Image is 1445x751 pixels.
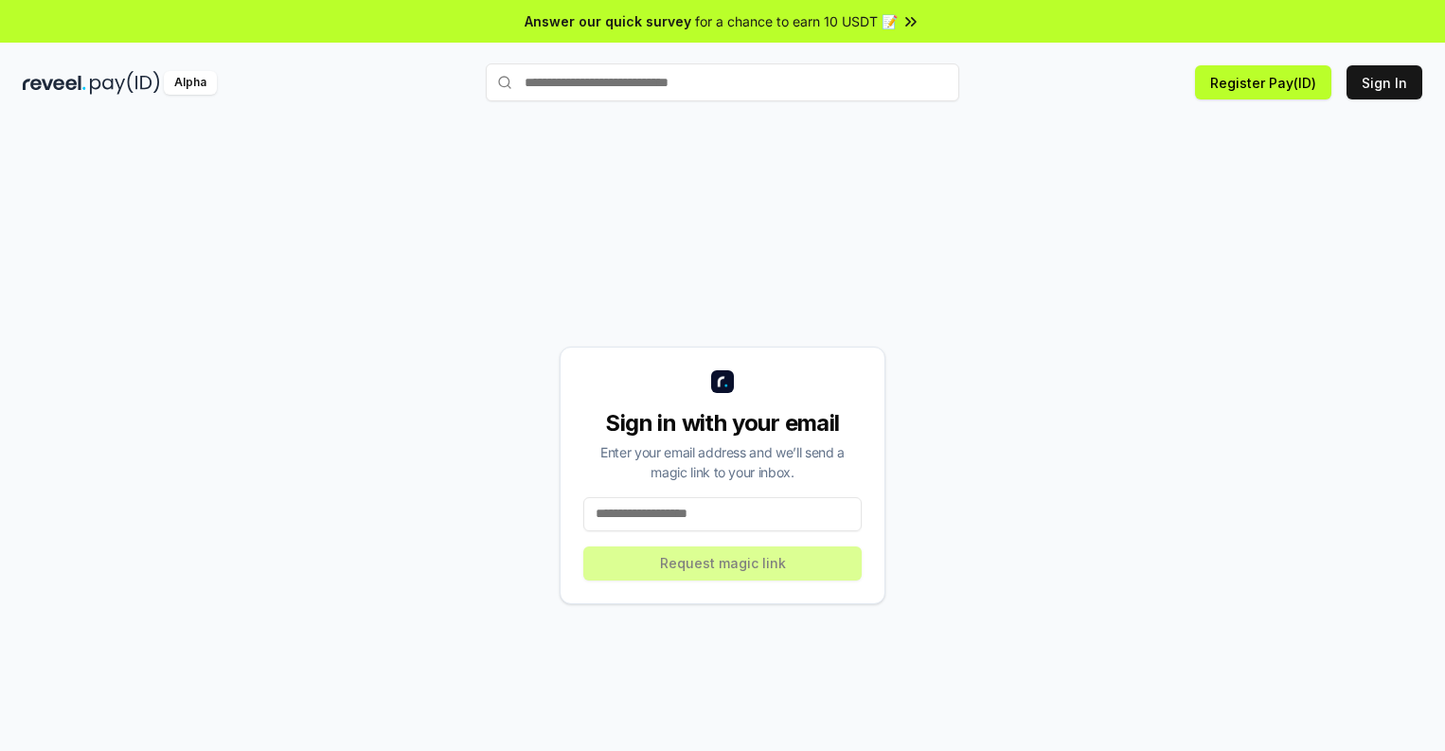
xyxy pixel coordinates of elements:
img: reveel_dark [23,71,86,95]
div: Alpha [164,71,217,95]
div: Sign in with your email [583,408,862,438]
span: Answer our quick survey [525,11,691,31]
button: Sign In [1347,65,1422,99]
span: for a chance to earn 10 USDT 📝 [695,11,898,31]
img: pay_id [90,71,160,95]
img: logo_small [711,370,734,393]
button: Register Pay(ID) [1195,65,1331,99]
div: Enter your email address and we’ll send a magic link to your inbox. [583,442,862,482]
